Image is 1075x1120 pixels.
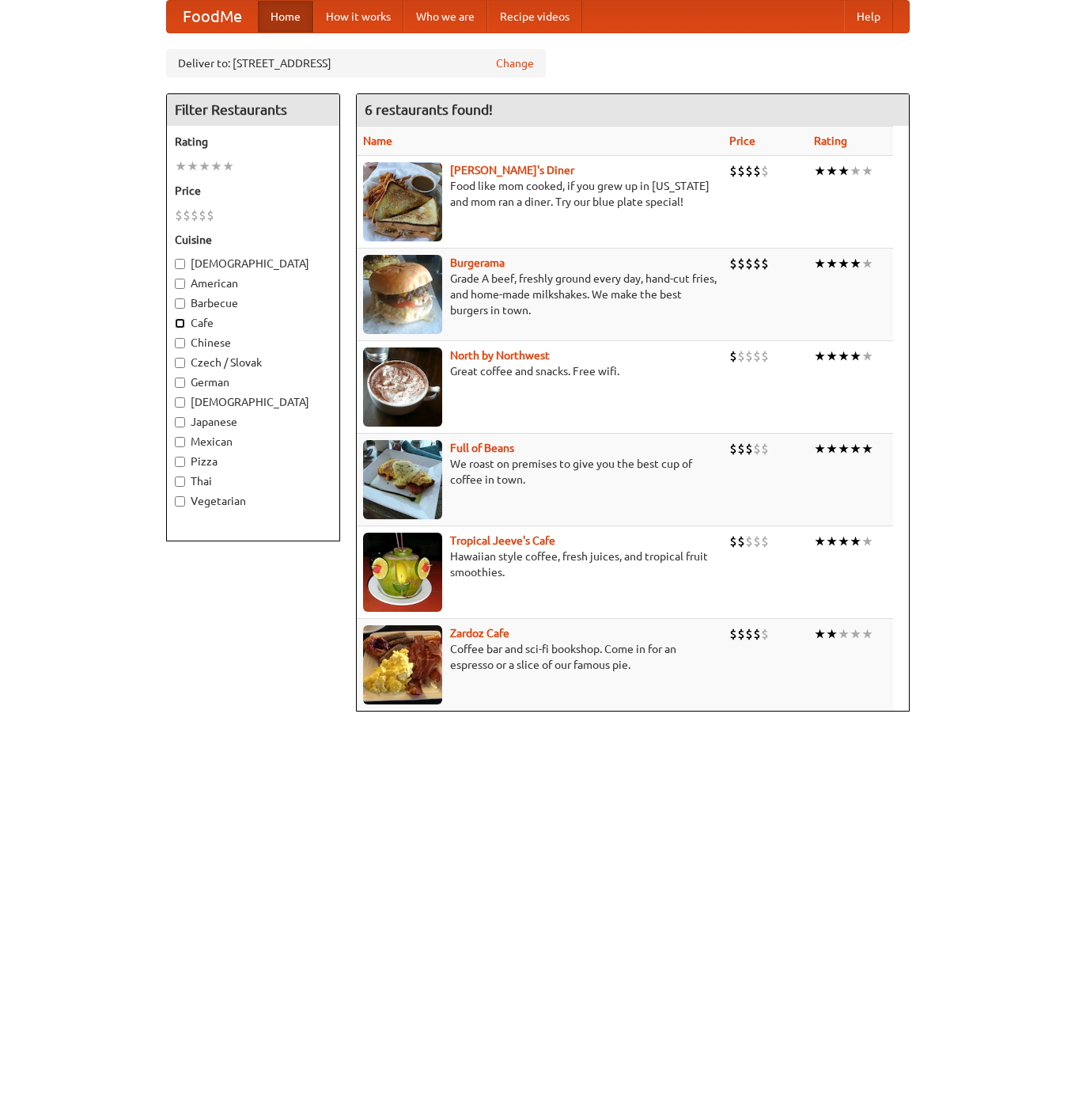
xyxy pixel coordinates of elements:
[450,627,509,640] b: Zardoz Cafe
[838,533,850,550] li: ★
[745,625,753,643] li: $
[363,347,442,427] img: north.jpg
[258,1,313,32] a: Home
[861,162,873,180] li: ★
[363,456,717,488] p: We roast on premises to give you the best cup of coffee in town.
[450,442,514,454] a: Full of Beans
[187,158,199,175] li: ★
[753,533,761,550] li: $
[745,440,753,457] li: $
[737,162,745,180] li: $
[838,440,850,457] li: ★
[363,255,442,334] img: burgerama.jpg
[850,625,861,643] li: ★
[199,158,210,175] li: ★
[450,256,505,269] a: Burgerama
[737,625,745,643] li: $
[761,533,769,550] li: $
[175,315,331,331] label: Cafe
[729,135,755,147] a: Price
[175,454,331,469] label: Pizza
[861,625,873,643] li: ★
[363,135,392,147] a: Name
[737,533,745,550] li: $
[222,158,234,175] li: ★
[753,162,761,180] li: $
[175,355,331,370] label: Czech / Slovak
[814,162,826,180] li: ★
[363,271,717,318] p: Grade A beef, freshly ground every day, hand-cut fries, and home-made milkshakes. We make the bes...
[861,347,873,365] li: ★
[826,440,838,457] li: ★
[191,207,199,224] li: $
[737,347,745,365] li: $
[175,298,185,309] input: Barbecue
[826,347,838,365] li: ★
[753,440,761,457] li: $
[850,533,861,550] li: ★
[403,1,487,32] a: Who we are
[753,347,761,365] li: $
[745,347,753,365] li: $
[166,49,546,78] div: Deliver to: [STREET_ADDRESS]
[175,394,331,410] label: [DEMOGRAPHIC_DATA]
[175,183,331,199] h5: Price
[850,440,861,457] li: ★
[450,534,555,547] b: Tropical Jeeve's Cafe
[175,338,185,348] input: Chinese
[496,55,534,71] a: Change
[745,255,753,272] li: $
[814,440,826,457] li: ★
[175,374,331,390] label: German
[175,158,187,175] li: ★
[826,533,838,550] li: ★
[175,476,185,487] input: Thai
[826,162,838,180] li: ★
[175,232,331,248] h5: Cuisine
[861,440,873,457] li: ★
[844,1,893,32] a: Help
[850,162,861,180] li: ★
[175,414,331,430] label: Japanese
[175,134,331,150] h5: Rating
[838,255,850,272] li: ★
[210,158,222,175] li: ★
[175,295,331,311] label: Barbecue
[729,440,737,457] li: $
[363,641,717,673] p: Coffee bar and sci-fi bookshop. Come in for an espresso or a slice of our famous pie.
[175,434,331,450] label: Mexican
[761,162,769,180] li: $
[175,496,185,507] input: Vegetarian
[175,473,331,489] label: Thai
[838,347,850,365] li: ★
[363,625,442,704] img: zardoz.jpg
[183,207,191,224] li: $
[761,255,769,272] li: $
[175,358,185,368] input: Czech / Slovak
[363,363,717,379] p: Great coffee and snacks. Free wifi.
[729,625,737,643] li: $
[175,378,185,388] input: German
[450,164,574,177] a: [PERSON_NAME]'s Diner
[206,207,214,224] li: $
[753,625,761,643] li: $
[826,255,838,272] li: ★
[363,440,442,519] img: beans.jpg
[167,1,258,32] a: FoodMe
[861,255,873,272] li: ★
[450,349,550,362] b: North by Northwest
[745,162,753,180] li: $
[814,533,826,550] li: ★
[175,207,183,224] li: $
[363,549,717,580] p: Hawaiian style coffee, fresh juices, and tropical fruit smoothies.
[313,1,403,32] a: How it works
[175,417,185,427] input: Japanese
[175,275,331,291] label: American
[729,162,737,180] li: $
[175,279,185,289] input: American
[737,255,745,272] li: $
[363,162,442,241] img: sallys.jpg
